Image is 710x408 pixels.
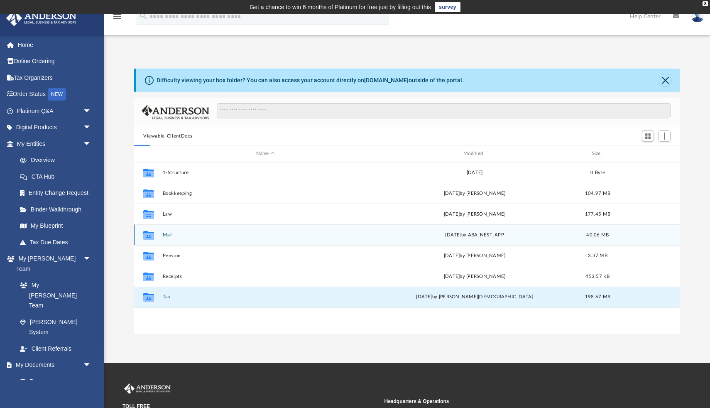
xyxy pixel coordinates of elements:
button: 1-Structure [163,170,368,175]
div: [DATE] by [PERSON_NAME] [372,252,578,260]
a: My [PERSON_NAME] Team [12,277,95,314]
div: id [138,150,159,157]
div: [DATE] by [PERSON_NAME] [372,211,578,218]
a: Overview [12,152,104,169]
span: arrow_drop_down [83,119,100,136]
input: Search files and folders [217,103,671,119]
a: Home [6,37,104,53]
a: My Blueprint [12,218,100,234]
button: Add [659,130,671,142]
a: Entity Change Request [12,185,104,202]
button: Law [163,211,368,217]
a: Platinum Q&Aarrow_drop_down [6,103,104,119]
a: Client Referrals [12,340,100,357]
span: 0 Byte [590,170,605,175]
div: Modified [372,150,578,157]
i: search [139,11,148,20]
div: id [618,150,676,157]
button: Receipts [163,274,368,279]
i: menu [112,12,122,22]
a: Binder Walkthrough [12,201,104,218]
span: 453.57 KB [585,274,610,279]
button: Pension [163,253,368,258]
a: CTA Hub [12,168,104,185]
div: grid [134,162,680,334]
div: [DATE] [372,169,578,177]
small: Headquarters & Operations [384,398,641,405]
span: arrow_drop_down [83,251,100,268]
span: 40.06 MB [586,233,609,237]
span: 198.67 MB [585,295,610,299]
div: close [703,1,708,6]
a: Tax Organizers [6,69,104,86]
div: Get a chance to win 6 months of Platinum for free just by filling out this [250,2,431,12]
img: Anderson Advisors Platinum Portal [4,10,79,26]
button: Bookkeeping [163,191,368,196]
a: Online Ordering [6,53,104,70]
a: Order StatusNEW [6,86,104,103]
span: [DATE] [416,295,432,299]
div: Size [581,150,615,157]
a: Box [12,373,95,390]
a: My [PERSON_NAME] Teamarrow_drop_down [6,251,100,277]
a: survey [435,2,460,12]
span: arrow_drop_down [83,135,100,152]
button: Viewable-ClientDocs [143,133,192,140]
div: [DATE] by [PERSON_NAME] [372,273,578,280]
div: Difficulty viewing your box folder? You can also access your account directly on outside of the p... [157,76,464,85]
a: [PERSON_NAME] System [12,314,100,340]
div: by [PERSON_NAME][DEMOGRAPHIC_DATA] [372,293,578,301]
img: User Pic [691,10,704,22]
span: arrow_drop_down [83,357,100,374]
img: Anderson Advisors Platinum Portal [122,383,172,394]
span: 3.37 MB [588,253,607,258]
a: My Entitiesarrow_drop_down [6,135,104,152]
a: Digital Productsarrow_drop_down [6,119,104,136]
div: [DATE] by ABA_NEST_APP [372,231,578,239]
div: Name [162,150,368,157]
a: menu [112,16,122,22]
button: Mail [163,232,368,238]
span: arrow_drop_down [83,103,100,120]
button: Close [659,74,671,86]
a: Tax Due Dates [12,234,104,251]
button: Tax [163,294,368,300]
a: My Documentsarrow_drop_down [6,357,100,374]
button: Switch to Grid View [642,130,654,142]
a: [DOMAIN_NAME] [364,77,409,84]
span: 177.45 MB [585,212,610,216]
span: 104.97 MB [585,191,610,196]
div: [DATE] by [PERSON_NAME] [372,190,578,197]
div: NEW [48,88,66,101]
